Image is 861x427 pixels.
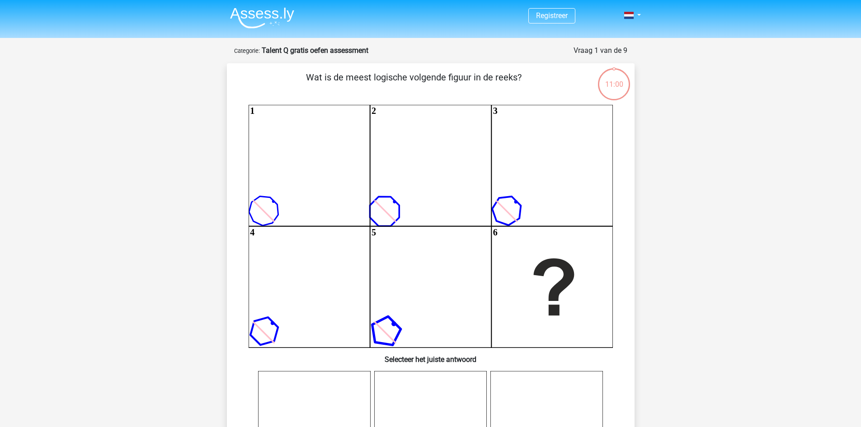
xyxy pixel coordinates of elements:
text: 6 [493,227,497,237]
text: 1 [250,106,254,116]
h6: Selecteer het juiste antwoord [241,348,620,364]
text: 2 [372,106,376,116]
div: Vraag 1 van de 9 [574,45,627,56]
img: Assessly [230,7,294,28]
text: 3 [493,106,497,116]
div: 11:00 [597,67,631,90]
text: 5 [372,227,376,237]
a: Registreer [536,11,568,20]
small: Categorie: [234,47,260,54]
strong: Talent Q gratis oefen assessment [262,46,368,55]
text: 4 [250,227,254,237]
p: Wat is de meest logische volgende figuur in de reeks? [241,70,586,98]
